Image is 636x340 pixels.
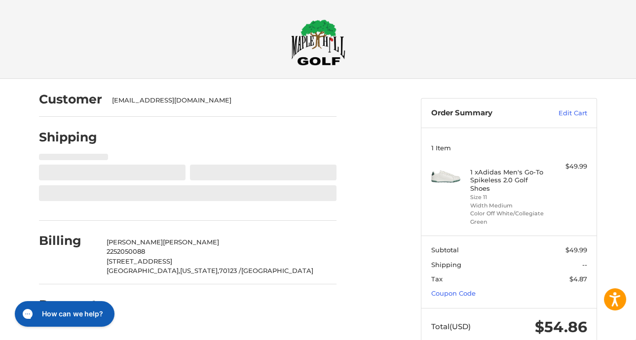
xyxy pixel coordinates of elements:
iframe: Gorgias live chat messenger [10,298,117,330]
div: $49.99 [548,162,587,171]
h2: Billing [39,233,97,248]
h3: Order Summary [431,108,537,118]
span: [GEOGRAPHIC_DATA] [241,267,313,274]
span: -- [582,261,587,269]
span: [STREET_ADDRESS] [107,257,172,265]
span: Subtotal [431,246,459,254]
span: 70123 / [219,267,241,274]
h2: Payment [39,297,97,312]
img: Maple Hill Golf [291,19,345,66]
span: Shipping [431,261,461,269]
li: Color Off White/Collegiate Green [470,209,546,226]
h3: 1 Item [431,144,587,152]
h2: Shipping [39,130,97,145]
span: $49.99 [565,246,587,254]
h2: Customer [39,92,102,107]
span: [PERSON_NAME] [107,238,163,246]
span: [US_STATE], [180,267,219,274]
span: [PERSON_NAME] [163,238,219,246]
h4: 1 x Adidas Men's Go-To Spikeless 2.0 Golf Shoes [470,168,546,192]
div: [EMAIL_ADDRESS][DOMAIN_NAME] [112,96,327,105]
span: 2252050088 [107,247,145,255]
li: Size 11 [470,193,546,202]
a: Edit Cart [537,108,587,118]
span: [GEOGRAPHIC_DATA], [107,267,180,274]
li: Width Medium [470,202,546,210]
